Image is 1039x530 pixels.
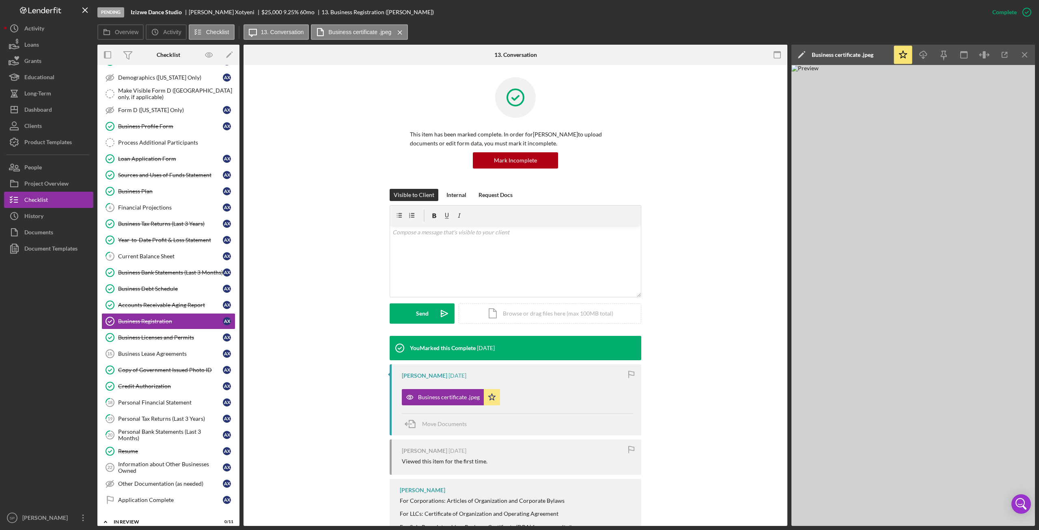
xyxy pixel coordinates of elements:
div: Form D ([US_STATE] Only) [118,107,223,113]
div: 13. Business Registration ([PERSON_NAME]) [321,9,434,15]
a: Business Licenses and PermitsAX [101,329,235,346]
div: A X [223,252,231,260]
button: Clients [4,118,93,134]
div: Request Docs [479,189,513,201]
a: Process Additional Participants [101,134,235,151]
div: Complete [992,4,1017,20]
div: Activity [24,20,44,39]
button: Dashboard [4,102,93,118]
div: A X [223,155,231,163]
div: A X [223,431,231,439]
div: History [24,208,43,226]
tspan: 20 [108,432,113,437]
div: Dashboard [24,102,52,120]
button: Product Templates [4,134,93,150]
a: Business Profile FormAX [101,118,235,134]
div: Information about Other Businesses Owned [118,461,223,474]
div: You Marked this Complete [410,345,476,351]
button: Overview [97,24,144,40]
a: Long-Term [4,85,93,102]
div: Year-to-Date Profit & Loss Statement [118,237,223,243]
div: Checklist [24,192,48,210]
text: SP [10,516,15,520]
button: Send [390,303,455,324]
label: Overview [115,29,138,35]
button: Documents [4,224,93,240]
div: Business Bank Statements (Last 3 Months) [118,269,223,276]
button: Activity [4,20,93,37]
span: Move Documents [422,420,467,427]
div: A X [223,333,231,342]
div: Business certificate .jpeg [418,394,480,400]
div: Business Plan [118,188,223,195]
button: Mark Incomplete [473,152,558,169]
label: Activity [163,29,181,35]
div: [PERSON_NAME] [400,487,445,493]
div: Make Visible Form D ([GEOGRAPHIC_DATA] only, if applicable) [118,87,235,100]
div: A X [223,268,231,277]
div: A X [223,122,231,130]
a: Application CompleteAX [101,492,235,508]
div: A X [223,74,231,82]
div: 0 / 11 [219,519,233,524]
div: Mark Incomplete [494,152,537,169]
a: 19Personal Tax Returns (Last 3 Years)AX [101,411,235,427]
div: Grants [24,53,41,71]
a: Business Debt ScheduleAX [101,281,235,297]
tspan: 15 [107,351,112,356]
div: Loans [24,37,39,55]
div: Sources and Uses of Funds Statement [118,172,223,178]
tspan: 9 [109,253,112,259]
div: Personal Financial Statement [118,399,223,406]
div: Send [416,303,429,324]
div: Loan Application Form [118,156,223,162]
div: Clients [24,118,42,136]
div: Personal Bank Statements (Last 3 Months) [118,428,223,441]
div: A X [223,171,231,179]
a: Demographics ([US_STATE] Only)AX [101,69,235,86]
div: Business Profile Form [118,123,223,130]
div: Financial Projections [118,204,223,211]
img: Preview [791,65,1035,526]
div: Checklist [157,52,180,58]
div: A X [223,187,231,195]
div: A X [223,285,231,293]
a: Accounts Receivable Aging ReportAX [101,297,235,313]
div: Business Registration [118,318,223,324]
a: 18Personal Financial StatementAX [101,394,235,411]
a: 6Financial ProjectionsAX [101,199,235,216]
div: Resume [118,448,223,454]
a: History [4,208,93,224]
div: [PERSON_NAME] Xotyeni [189,9,261,15]
div: Business Debt Schedule [118,286,223,292]
p: This item has been marked complete. In order for [PERSON_NAME] to upload documents or edit form d... [410,130,621,148]
div: Educational [24,69,54,87]
button: Project Overview [4,175,93,192]
div: A X [223,301,231,309]
button: Loans [4,37,93,53]
button: Business certificate .jpeg [402,389,500,405]
a: Business Tax Returns (Last 3 Years)AX [101,216,235,232]
div: A X [223,106,231,114]
div: Copy of Government Issued Photo ID [118,367,223,373]
div: A X [223,203,231,212]
a: Copy of Government Issued Photo IDAX [101,362,235,378]
div: Application Complete [118,497,223,503]
div: Document Templates [24,240,78,259]
div: Product Templates [24,134,72,152]
a: 15Business Lease AgreementsAX [101,346,235,362]
div: A X [223,447,231,455]
b: Izizwe Dance Studio [131,9,182,15]
div: For Corporations: Articles of Organization and Corporate Bylaws [400,498,583,504]
div: Project Overview [24,175,69,194]
button: Grants [4,53,93,69]
label: 13. Conversation [261,29,304,35]
div: [PERSON_NAME] [402,448,447,454]
a: Other Documentation (as needed)AX [101,476,235,492]
div: [PERSON_NAME] [402,372,447,379]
